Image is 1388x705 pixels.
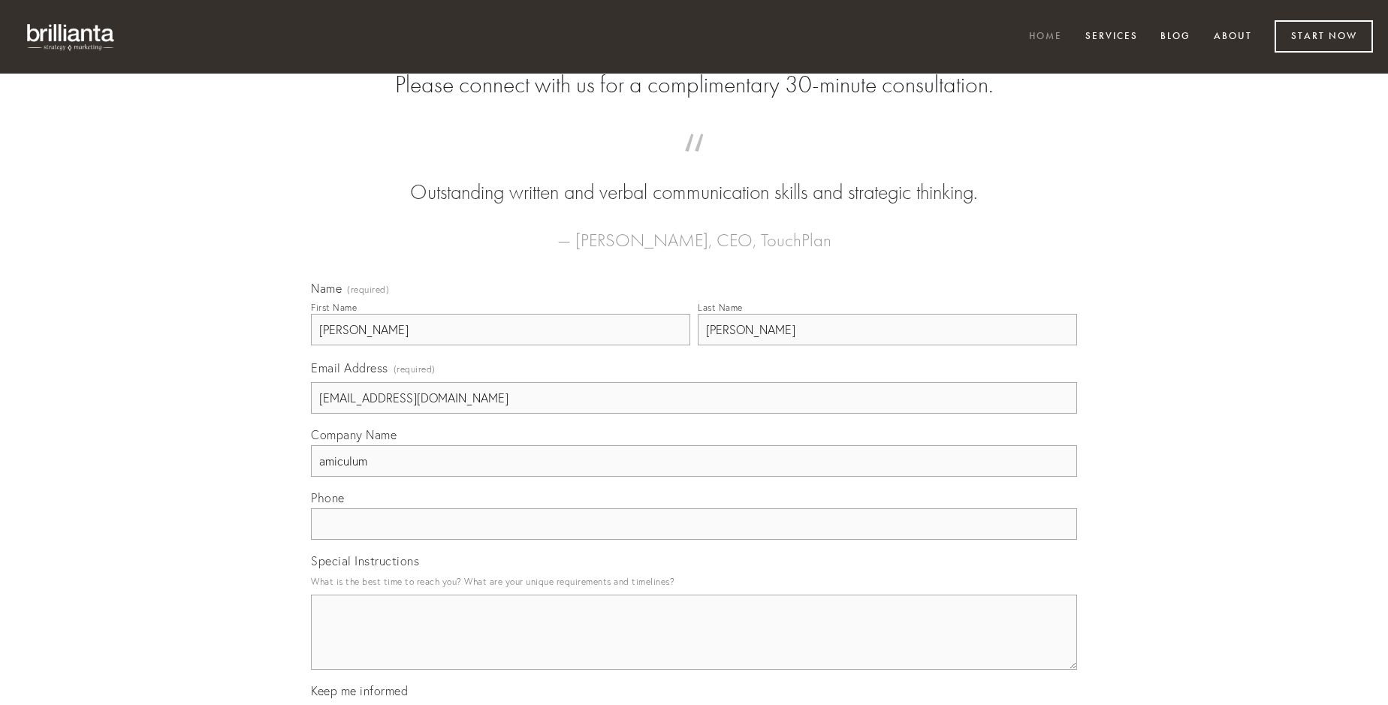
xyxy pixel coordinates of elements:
[311,427,397,442] span: Company Name
[1076,25,1148,50] a: Services
[335,207,1053,255] figcaption: — [PERSON_NAME], CEO, TouchPlan
[311,302,357,313] div: First Name
[311,683,408,698] span: Keep me informed
[335,149,1053,207] blockquote: Outstanding written and verbal communication skills and strategic thinking.
[1204,25,1262,50] a: About
[1275,20,1373,53] a: Start Now
[311,490,345,505] span: Phone
[311,281,342,296] span: Name
[311,553,419,568] span: Special Instructions
[311,71,1077,99] h2: Please connect with us for a complimentary 30-minute consultation.
[1019,25,1072,50] a: Home
[698,302,743,313] div: Last Name
[1151,25,1200,50] a: Blog
[311,571,1077,592] p: What is the best time to reach you? What are your unique requirements and timelines?
[311,360,388,375] span: Email Address
[335,149,1053,178] span: “
[394,359,436,379] span: (required)
[15,15,128,59] img: brillianta - research, strategy, marketing
[347,285,389,294] span: (required)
